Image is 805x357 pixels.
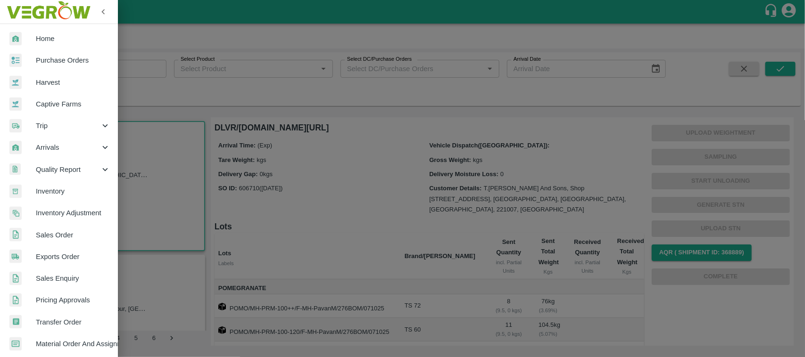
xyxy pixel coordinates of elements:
span: Exports Order [36,252,110,262]
span: Inventory Adjustment [36,208,110,218]
span: Sales Order [36,230,110,240]
img: sales [9,228,22,242]
span: Quality Report [36,164,100,175]
span: Trip [36,121,100,131]
span: Material Order And Assignment [36,339,110,349]
img: whInventory [9,185,22,198]
span: Arrivals [36,142,100,153]
img: delivery [9,119,22,133]
span: Sales Enquiry [36,273,110,284]
span: Transfer Order [36,317,110,327]
span: Inventory [36,186,110,196]
img: inventory [9,206,22,220]
span: Purchase Orders [36,55,110,65]
img: harvest [9,75,22,89]
span: Pricing Approvals [36,295,110,305]
img: whArrival [9,141,22,154]
img: centralMaterial [9,337,22,351]
img: sales [9,272,22,285]
img: sales [9,293,22,307]
img: harvest [9,97,22,111]
img: shipments [9,250,22,263]
span: Harvest [36,77,110,88]
img: qualityReport [9,163,21,175]
span: Home [36,33,110,44]
img: reciept [9,54,22,67]
span: Captive Farms [36,99,110,109]
img: whArrival [9,32,22,46]
img: whTransfer [9,315,22,329]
